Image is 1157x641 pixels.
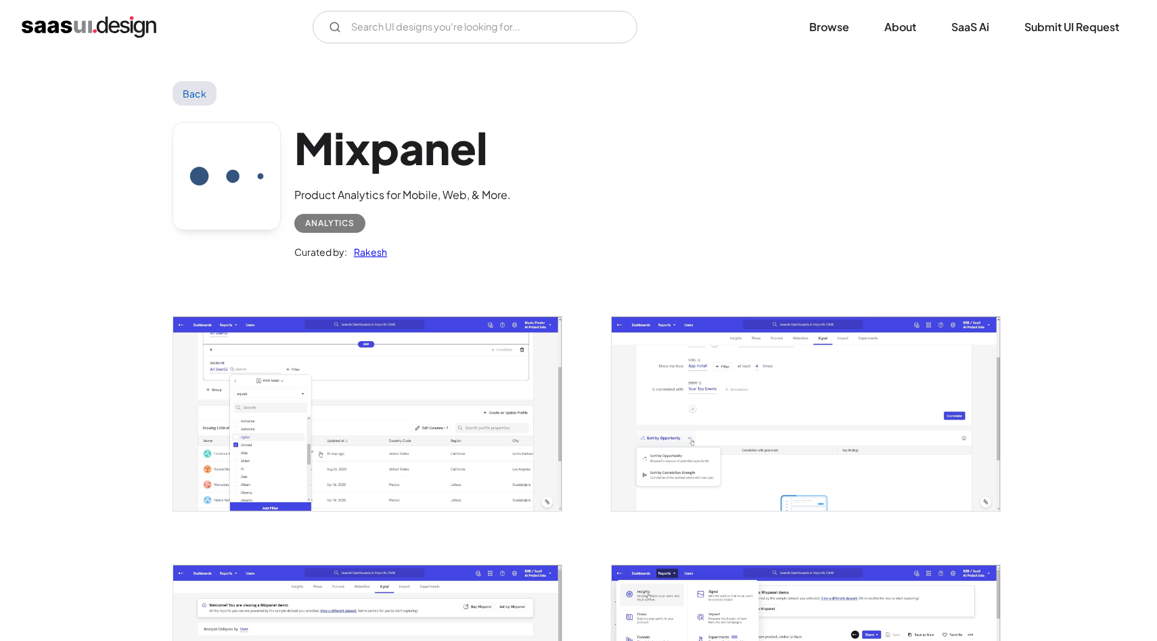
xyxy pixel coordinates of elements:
[173,317,562,510] img: 601bf2795b72a056c2bf9493_Mixpanel%20user%20filter%20property-min.jpg
[347,244,387,260] a: Rakesh
[1008,12,1135,42] a: Submit UI Request
[173,317,562,510] a: open lightbox
[294,122,511,174] h1: Mixpanel
[294,244,347,260] div: Curated by:
[935,12,1005,42] a: SaaS Ai
[313,11,637,43] form: Email Form
[305,215,355,231] div: Analytics
[868,12,932,42] a: About
[612,317,1000,510] a: open lightbox
[294,187,511,203] div: Product Analytics for Mobile, Web, & More.
[22,16,156,38] a: home
[173,81,217,106] a: Back
[612,317,1000,510] img: 601bf2794408680ea79154b0_Mixpanel%20sortby-min.jpg
[313,11,637,43] input: Search UI designs you're looking for...
[793,12,865,42] a: Browse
